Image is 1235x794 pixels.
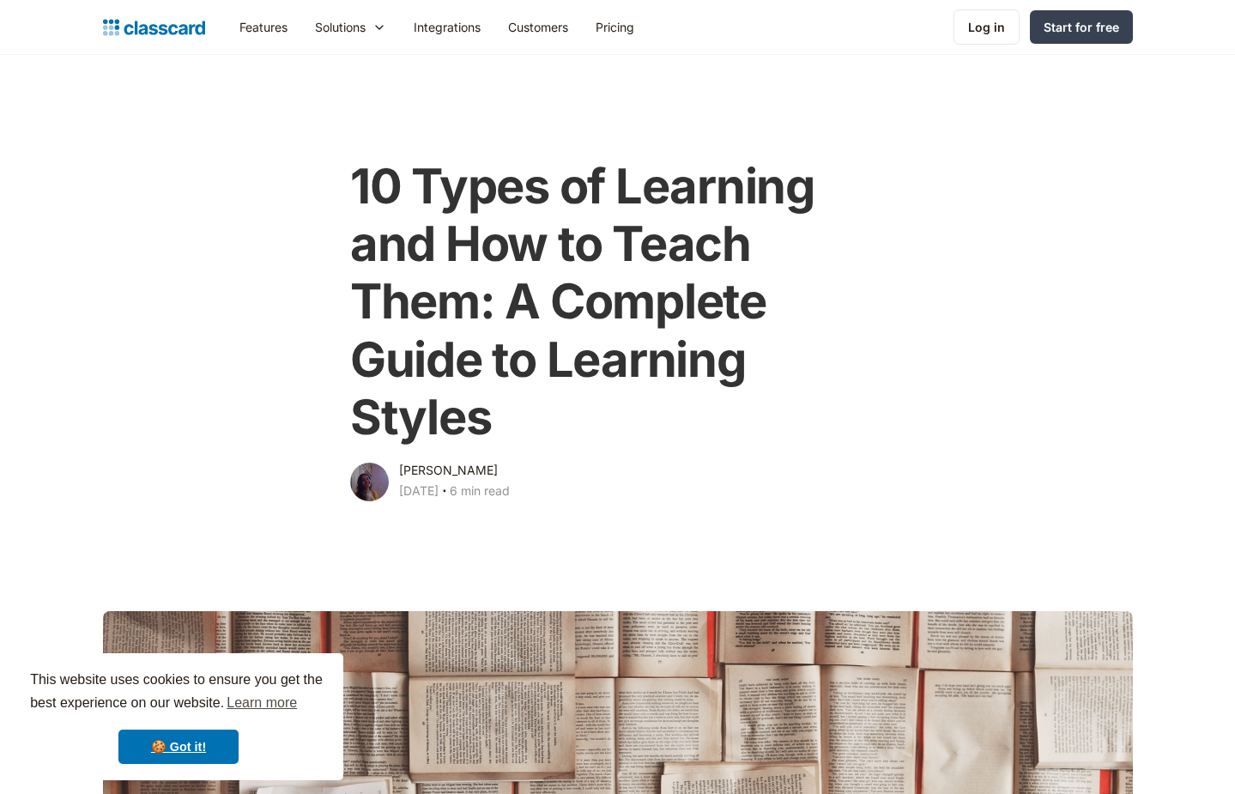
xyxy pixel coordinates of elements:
[224,690,300,716] a: learn more about cookies
[226,8,301,46] a: Features
[400,8,494,46] a: Integrations
[118,730,239,764] a: dismiss cookie message
[14,653,343,780] div: cookieconsent
[968,18,1005,36] div: Log in
[315,18,366,36] div: Solutions
[582,8,648,46] a: Pricing
[494,8,582,46] a: Customers
[439,481,450,505] div: ‧
[103,15,205,39] a: home
[399,481,439,501] div: [DATE]
[301,8,400,46] div: Solutions
[1044,18,1119,36] div: Start for free
[450,481,510,501] div: 6 min read
[953,9,1020,45] a: Log in
[1030,10,1133,44] a: Start for free
[399,460,498,481] div: [PERSON_NAME]
[350,158,885,446] h1: 10 Types of Learning and How to Teach Them: A Complete Guide to Learning Styles
[30,670,327,716] span: This website uses cookies to ensure you get the best experience on our website.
